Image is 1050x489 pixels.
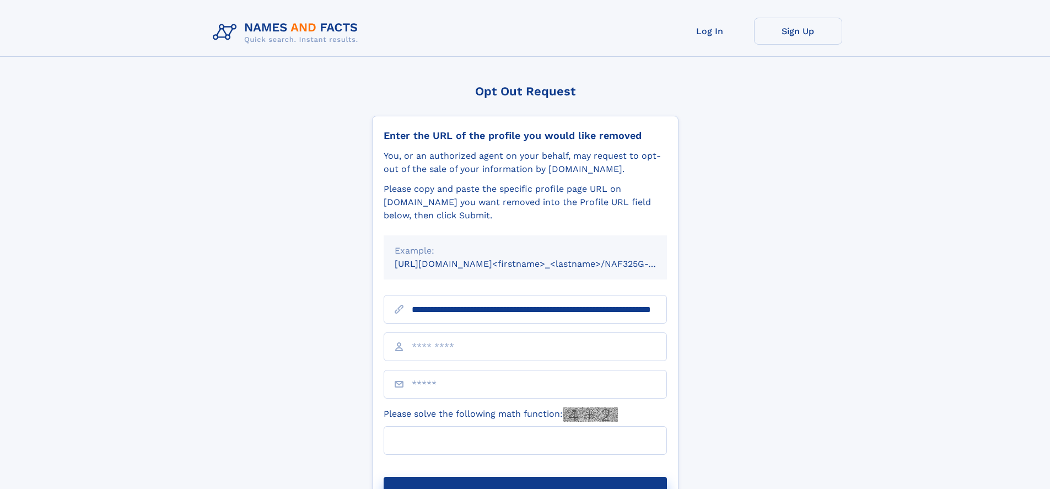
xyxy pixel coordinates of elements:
[666,18,754,45] a: Log In
[384,407,618,422] label: Please solve the following math function:
[754,18,842,45] a: Sign Up
[384,182,667,222] div: Please copy and paste the specific profile page URL on [DOMAIN_NAME] you want removed into the Pr...
[372,84,679,98] div: Opt Out Request
[384,149,667,176] div: You, or an authorized agent on your behalf, may request to opt-out of the sale of your informatio...
[384,130,667,142] div: Enter the URL of the profile you would like removed
[208,18,367,47] img: Logo Names and Facts
[395,244,656,257] div: Example:
[395,259,688,269] small: [URL][DOMAIN_NAME]<firstname>_<lastname>/NAF325G-xxxxxxxx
